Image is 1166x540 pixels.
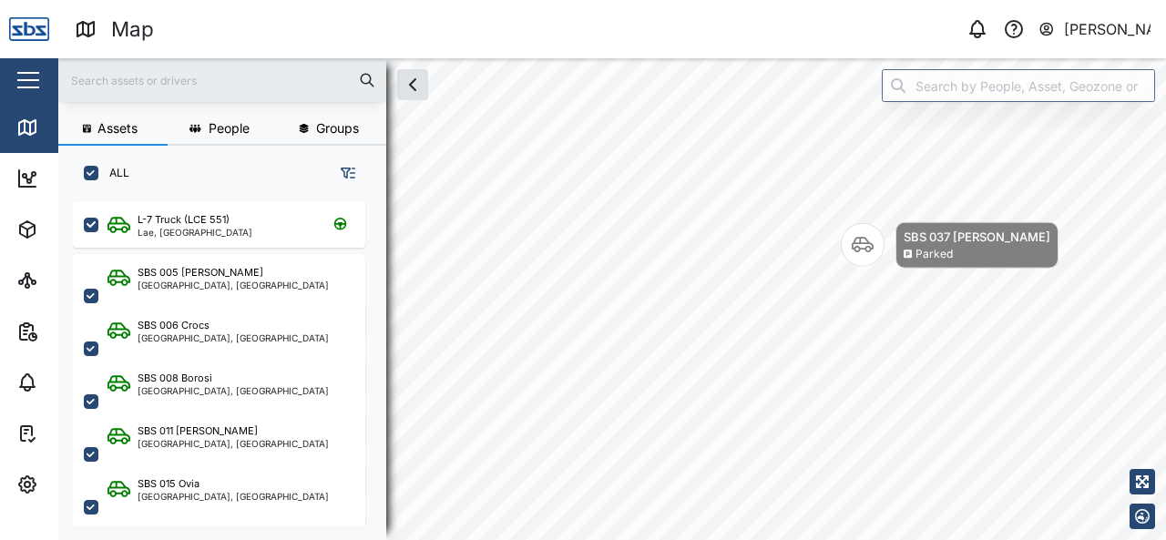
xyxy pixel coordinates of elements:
[138,212,230,228] div: L-7 Truck (LCE 551)
[69,66,375,94] input: Search assets or drivers
[138,371,212,386] div: SBS 008 Borosi
[138,439,329,448] div: [GEOGRAPHIC_DATA], [GEOGRAPHIC_DATA]
[138,492,329,501] div: [GEOGRAPHIC_DATA], [GEOGRAPHIC_DATA]
[138,228,252,237] div: Lae, [GEOGRAPHIC_DATA]
[47,321,109,341] div: Reports
[138,318,210,333] div: SBS 006 Crocs
[316,122,359,135] span: Groups
[138,386,329,395] div: [GEOGRAPHIC_DATA], [GEOGRAPHIC_DATA]
[882,69,1155,102] input: Search by People, Asset, Geozone or Place
[98,166,129,180] label: ALL
[58,58,1166,540] canvas: Map
[111,14,154,46] div: Map
[73,195,385,525] div: grid
[47,372,104,392] div: Alarms
[47,270,91,290] div: Sites
[138,280,329,290] div: [GEOGRAPHIC_DATA], [GEOGRAPHIC_DATA]
[904,228,1050,246] div: SBS 037 [PERSON_NAME]
[209,122,250,135] span: People
[841,222,1059,269] div: Map marker
[138,333,329,342] div: [GEOGRAPHIC_DATA], [GEOGRAPHIC_DATA]
[138,476,199,492] div: SBS 015 Ovia
[47,423,97,443] div: Tasks
[1064,18,1151,41] div: [PERSON_NAME]
[9,9,49,49] img: Main Logo
[97,122,138,135] span: Assets
[138,265,263,280] div: SBS 005 [PERSON_NAME]
[47,117,88,138] div: Map
[47,219,104,239] div: Assets
[1038,16,1151,42] button: [PERSON_NAME]
[47,168,129,188] div: Dashboard
[47,474,112,494] div: Settings
[138,423,258,439] div: SBS 011 [PERSON_NAME]
[915,246,953,263] div: Parked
